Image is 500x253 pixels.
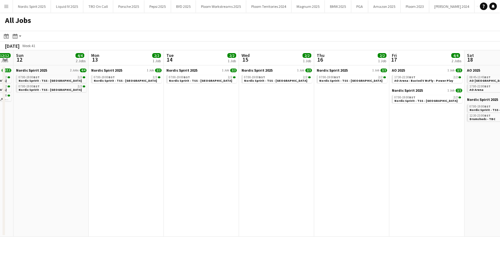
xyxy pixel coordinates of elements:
[292,0,325,13] button: Magnum 2025
[368,0,401,13] button: Amazon 2025
[5,43,19,49] div: [DATE]
[83,0,113,13] button: TRO On Call
[196,0,246,13] button: Ploom Workstreams 2025
[51,0,83,13] button: Liquid IV 2025
[429,0,475,13] button: [PERSON_NAME] 2024
[325,0,351,13] button: BMW 2025
[246,0,292,13] button: Ploom Territories 2024
[401,0,429,13] button: Ploom 2023
[351,0,368,13] button: PGA
[144,0,171,13] button: Pepsi 2025
[113,0,144,13] button: Porsche 2025
[21,43,36,48] span: Week 41
[171,0,196,13] button: BYD 2025
[13,0,51,13] button: Nordic Spirit 2025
